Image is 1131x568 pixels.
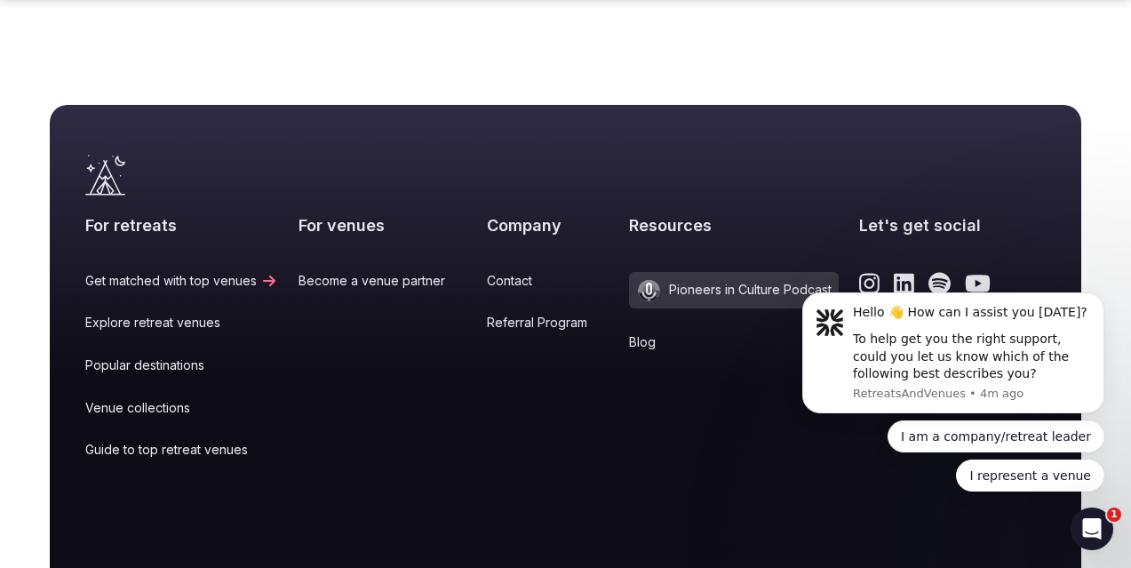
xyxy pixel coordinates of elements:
[85,155,125,196] a: Visit the homepage
[487,214,609,236] h2: Company
[85,441,278,459] a: Guide to top retreat venues
[629,272,839,308] a: Pioneers in Culture Podcast
[487,314,609,332] a: Referral Program
[1107,508,1121,522] span: 1
[85,272,278,290] a: Get matched with top venues
[776,270,1131,559] iframe: Intercom notifications message
[85,214,278,236] h2: For retreats
[299,272,466,290] a: Become a venue partner
[487,272,609,290] a: Contact
[85,314,278,332] a: Explore retreat venues
[299,214,466,236] h2: For venues
[859,214,1046,236] h2: Let's get social
[1071,508,1113,550] iframe: Intercom live chat
[629,214,839,236] h2: Resources
[629,333,839,351] a: Blog
[85,399,278,417] a: Venue collections
[85,356,278,374] a: Popular destinations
